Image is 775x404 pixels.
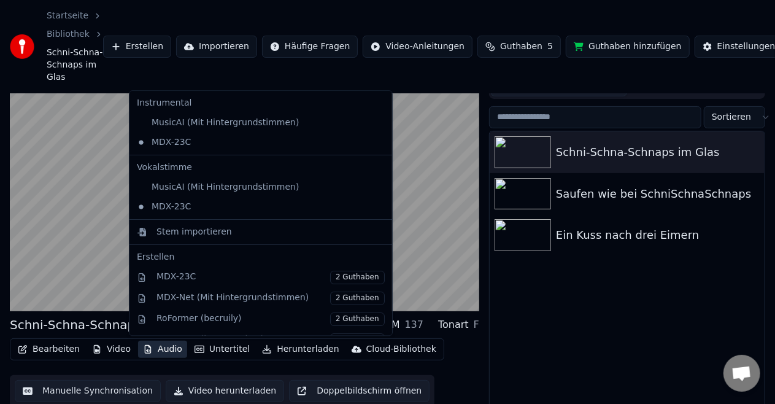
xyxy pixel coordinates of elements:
div: MusicAI (Mit Hintergrundstimmen) [132,113,371,133]
div: RoFormer (becruily) [156,313,385,326]
div: Cloud-Bibliothek [366,343,436,355]
span: Guthaben [500,41,542,53]
div: F [474,317,479,332]
div: Schni-Schna-Schnaps im Glas [556,144,760,161]
button: Video-Anleitungen [363,36,472,58]
button: Video herunterladen [166,380,284,402]
button: Guthaben hinzufügen [566,36,690,58]
span: 5 [547,41,553,53]
div: Vokalstimme [132,158,390,177]
nav: breadcrumb [47,10,103,84]
span: 2 Guthaben [330,271,385,284]
div: Chat öffnen [723,355,760,392]
a: Bibliothek [47,28,90,41]
button: Guthaben5 [477,36,561,58]
div: Ein Kuss nach drei Eimern [556,227,760,244]
div: Erstellen [137,251,385,263]
div: Saufen wie bei SchniSchnaSchnaps [556,185,760,203]
div: 137 [405,317,424,332]
button: Häufige Fragen [262,36,358,58]
div: MDX-23C [132,197,371,217]
div: Schni-Schna-Schnaps im Glas [10,316,191,333]
div: RoFormer (instv7_gabox) [156,333,385,347]
button: Audio [138,341,187,358]
div: Stem importieren [156,226,232,238]
div: MDX-23C [132,133,371,152]
button: Herunterladen [257,341,344,358]
span: 2 Guthaben [330,333,385,347]
button: Doppelbildschirm öffnen [289,380,430,402]
span: 2 Guthaben [330,313,385,326]
div: Instrumental [132,93,390,113]
div: Tonart [438,317,469,332]
button: Erstellen [103,36,171,58]
button: Importieren [176,36,257,58]
button: Untertitel [190,341,255,358]
div: MDX-23C [156,271,385,284]
div: MusicAI (Mit Hintergrundstimmen) [132,177,371,197]
span: 2 Guthaben [330,292,385,305]
div: MDX-Net (Mit Hintergrundstimmen) [156,292,385,305]
a: Startseite [47,10,88,22]
img: youka [10,34,34,59]
span: Schni-Schna-Schnaps im Glas [47,47,103,84]
button: Video [87,341,136,358]
span: Sortieren [712,111,751,123]
button: Manuelle Synchronisation [15,380,161,402]
button: Bearbeiten [13,341,85,358]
